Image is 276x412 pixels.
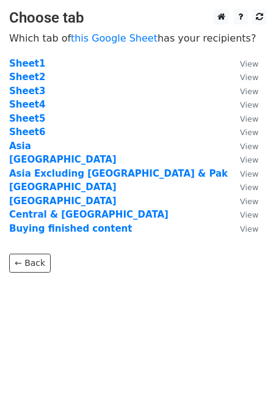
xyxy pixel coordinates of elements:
[228,72,258,83] a: View
[9,9,267,27] h3: Choose tab
[9,223,132,234] a: Buying finished content
[240,128,258,137] small: View
[240,87,258,96] small: View
[240,155,258,164] small: View
[9,86,45,97] a: Sheet3
[228,154,258,165] a: View
[9,254,51,273] a: ← Back
[228,141,258,152] a: View
[240,142,258,151] small: View
[228,209,258,220] a: View
[240,59,258,68] small: View
[228,168,258,179] a: View
[9,182,117,193] a: [GEOGRAPHIC_DATA]
[9,127,45,138] a: Sheet6
[240,73,258,82] small: View
[9,32,267,45] p: Which tab of has your recipients?
[228,196,258,207] a: View
[228,113,258,124] a: View
[240,114,258,123] small: View
[228,99,258,110] a: View
[9,168,228,179] a: Asia Excluding [GEOGRAPHIC_DATA] & Pak
[228,182,258,193] a: View
[228,223,258,234] a: View
[9,58,45,69] a: Sheet1
[9,72,45,83] a: Sheet2
[240,197,258,206] small: View
[9,113,45,124] a: Sheet5
[240,100,258,109] small: View
[228,127,258,138] a: View
[9,99,45,110] a: Sheet4
[9,196,117,207] a: [GEOGRAPHIC_DATA]
[9,209,169,220] a: Central & [GEOGRAPHIC_DATA]
[228,86,258,97] a: View
[240,183,258,192] small: View
[9,141,31,152] a: Asia
[9,154,117,165] a: [GEOGRAPHIC_DATA]
[228,58,258,69] a: View
[240,169,258,178] small: View
[240,210,258,219] small: View
[71,32,158,44] a: this Google Sheet
[240,224,258,234] small: View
